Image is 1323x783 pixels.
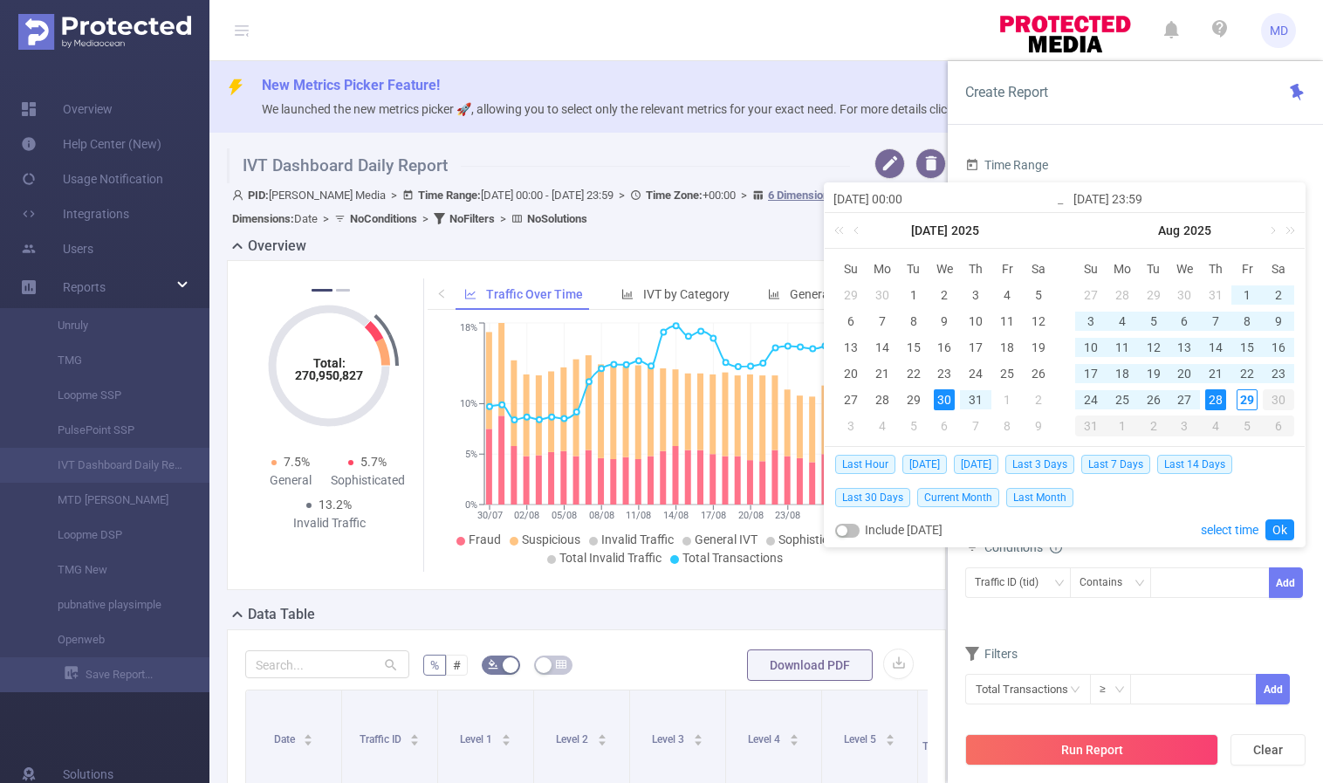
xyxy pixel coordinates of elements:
a: 2025 [1182,213,1213,248]
td: August 9, 2025 [1263,308,1294,334]
a: Users [21,231,93,266]
th: Thu [1200,256,1231,282]
td: August 2, 2025 [1263,282,1294,308]
div: 8 [997,416,1018,436]
div: Contains [1080,568,1134,597]
td: July 22, 2025 [898,361,929,387]
div: 6 [1174,311,1195,332]
td: August 28, 2025 [1200,387,1231,413]
td: August 27, 2025 [1169,387,1201,413]
div: 13 [1174,337,1195,358]
div: 23 [1268,363,1289,384]
div: 15 [1237,337,1258,358]
i: icon: table [556,659,566,670]
i: icon: down [1134,578,1145,590]
div: 20 [840,363,861,384]
i: icon: line-chart [464,288,476,300]
div: 31 [1205,285,1226,306]
a: Integrations [21,196,129,231]
input: Search... [245,650,409,678]
a: Previous month (PageUp) [850,213,866,248]
td: August 9, 2025 [1023,413,1054,439]
span: Th [1200,261,1231,277]
i: icon: down [1114,684,1125,697]
span: > [495,212,511,225]
div: 21 [872,363,893,384]
a: select time [1201,513,1258,546]
span: > [614,189,630,202]
th: Sun [1075,256,1107,282]
span: We [1169,261,1201,277]
div: 30 [934,389,955,410]
div: 25 [1112,389,1133,410]
div: 30 [1174,285,1195,306]
span: Last 3 Days [1005,455,1074,474]
td: August 10, 2025 [1075,334,1107,361]
div: 26 [1143,389,1164,410]
div: 13 [840,337,861,358]
td: August 17, 2025 [1075,361,1107,387]
div: 8 [1237,311,1258,332]
td: August 4, 2025 [867,413,898,439]
i: icon: bar-chart [621,288,634,300]
td: July 30, 2025 [929,387,961,413]
div: 14 [872,337,893,358]
td: August 16, 2025 [1263,334,1294,361]
div: 2 [1028,389,1049,410]
b: PID: [248,189,269,202]
td: August 19, 2025 [1138,361,1169,387]
td: July 8, 2025 [898,308,929,334]
div: 3 [1169,416,1201,436]
td: August 6, 2025 [929,413,961,439]
td: July 19, 2025 [1023,334,1054,361]
h1: IVT Dashboard Daily Report [227,148,850,183]
button: Run Report [965,734,1218,766]
td: August 1, 2025 [1231,282,1263,308]
td: September 5, 2025 [1231,413,1263,439]
div: 4 [1200,416,1231,436]
div: 19 [1028,337,1049,358]
i: icon: left [436,288,447,299]
tspan: 08/08 [588,510,614,521]
div: 28 [1205,389,1226,410]
div: 7 [965,416,986,436]
b: Time Range: [418,189,481,202]
td: July 30, 2025 [1169,282,1201,308]
span: [DATE] [902,455,947,474]
td: August 2, 2025 [1023,387,1054,413]
div: 5 [1028,285,1049,306]
div: 23 [934,363,955,384]
span: Last Hour [835,455,895,474]
div: 30 [1263,389,1294,410]
td: July 27, 2025 [1075,282,1107,308]
div: 11 [1112,337,1133,358]
a: Last year (Control + left) [831,213,853,248]
a: Save Report... [65,657,209,692]
tspan: 11/08 [626,510,651,521]
div: 24 [1080,389,1101,410]
span: Last Month [1006,488,1073,507]
td: July 17, 2025 [960,334,991,361]
td: July 13, 2025 [835,334,867,361]
div: 7 [872,311,893,332]
th: Sat [1263,256,1294,282]
a: Loopme SSP [35,378,189,413]
td: August 23, 2025 [1263,361,1294,387]
td: July 10, 2025 [960,308,991,334]
a: IVT Dashboard Daily Report [35,448,189,483]
span: Create Report [965,84,1048,100]
div: General [252,471,329,490]
div: 8 [903,311,924,332]
span: MD [1270,13,1288,48]
div: 29 [903,389,924,410]
div: 24 [965,363,986,384]
i: icon: down [1054,578,1065,590]
i: icon: user [232,189,248,201]
div: 17 [965,337,986,358]
a: Loopme DSP [35,518,189,553]
button: Clear [1230,734,1306,766]
td: August 5, 2025 [898,413,929,439]
a: MTD [PERSON_NAME] [35,483,189,518]
button: Add [1256,674,1290,704]
div: 12 [1143,337,1164,358]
